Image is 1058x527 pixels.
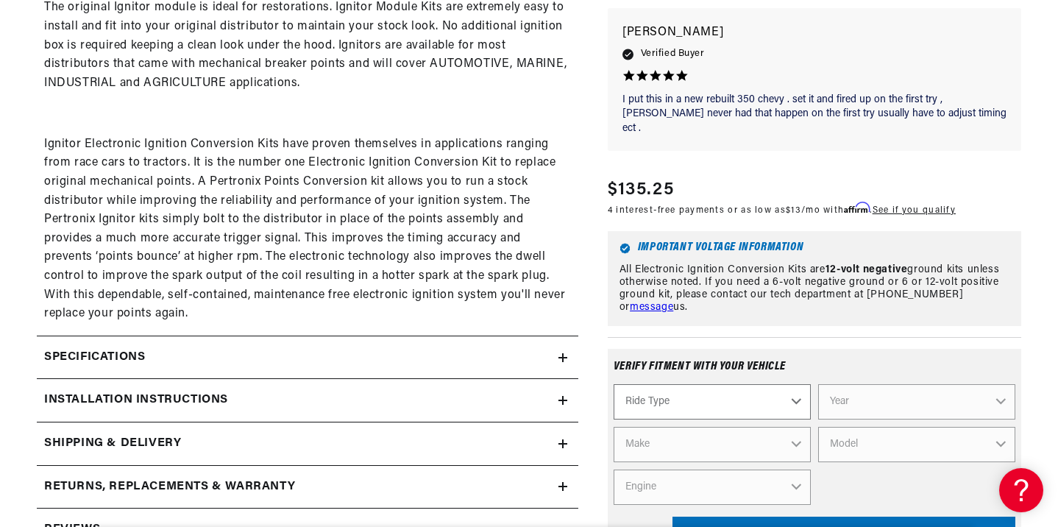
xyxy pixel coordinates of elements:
[37,336,578,379] summary: Specifications
[844,202,870,213] span: Affirm
[826,265,908,276] strong: 12-volt negative
[37,466,578,509] summary: Returns, Replacements & Warranty
[608,203,956,217] p: 4 interest-free payments or as low as /mo with .
[37,379,578,422] summary: Installation instructions
[818,384,1015,420] select: Year
[873,206,956,215] a: See if you qualify - Learn more about Affirm Financing (opens in modal)
[614,470,811,505] select: Engine
[619,265,1009,314] p: All Electronic Ignition Conversion Kits are ground kits unless otherwise noted. If you need a 6-v...
[786,206,801,215] span: $13
[818,427,1015,462] select: Model
[44,478,295,497] h2: Returns, Replacements & Warranty
[614,384,811,420] select: Ride Type
[641,46,704,63] span: Verified Buyer
[614,427,811,462] select: Make
[44,135,571,324] p: Ignitor Electronic Ignition Conversion Kits have proven themselves in applications ranging from r...
[630,302,673,313] a: message
[44,348,145,367] h2: Specifications
[614,361,1015,384] div: Verify fitment with your vehicle
[622,93,1006,136] p: I put this in a new rebuilt 350 chevy . set it and fired up on the first try , [PERSON_NAME] neve...
[44,391,228,410] h2: Installation instructions
[608,177,674,203] span: $135.25
[622,23,1006,43] p: [PERSON_NAME]
[37,422,578,465] summary: Shipping & Delivery
[44,434,181,453] h2: Shipping & Delivery
[619,244,1009,255] h6: Important Voltage Information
